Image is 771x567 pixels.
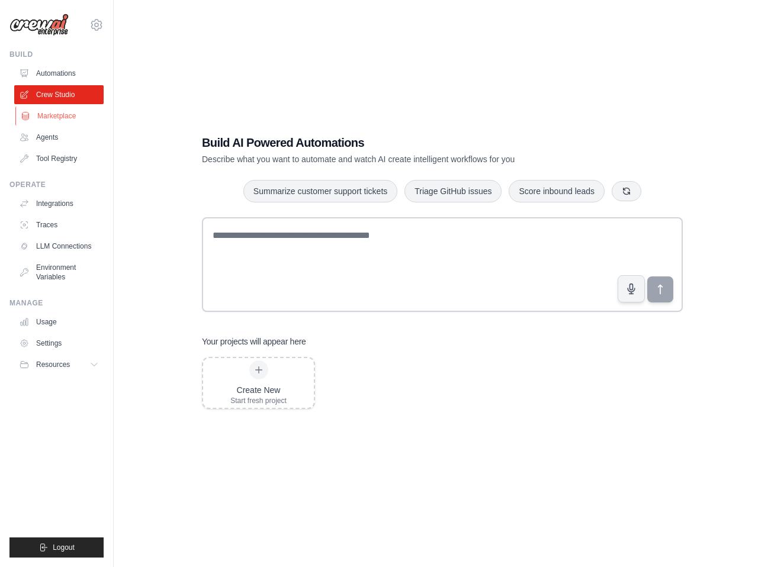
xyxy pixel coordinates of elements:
h1: Build AI Powered Automations [202,134,600,151]
a: Settings [14,334,104,353]
button: Summarize customer support tickets [243,180,397,202]
a: LLM Connections [14,237,104,256]
span: Resources [36,360,70,369]
a: Traces [14,215,104,234]
a: Integrations [14,194,104,213]
a: Agents [14,128,104,147]
a: Tool Registry [14,149,104,168]
a: Usage [14,313,104,331]
iframe: Chat Widget [712,510,771,567]
a: Environment Variables [14,258,104,286]
div: Start fresh project [230,396,287,405]
a: Automations [14,64,104,83]
span: Logout [53,543,75,552]
button: Click to speak your automation idea [618,275,645,302]
p: Describe what you want to automate and watch AI create intelligent workflows for you [202,153,600,165]
button: Get new suggestions [612,181,641,201]
div: Build [9,50,104,59]
button: Resources [14,355,104,374]
button: Score inbound leads [509,180,605,202]
button: Triage GitHub issues [404,180,502,202]
a: Crew Studio [14,85,104,104]
div: Manage [9,298,104,308]
button: Logout [9,537,104,558]
h3: Your projects will appear here [202,336,306,347]
div: Operate [9,180,104,189]
img: Logo [9,14,69,36]
a: Marketplace [15,107,105,125]
div: Create New [230,384,287,396]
